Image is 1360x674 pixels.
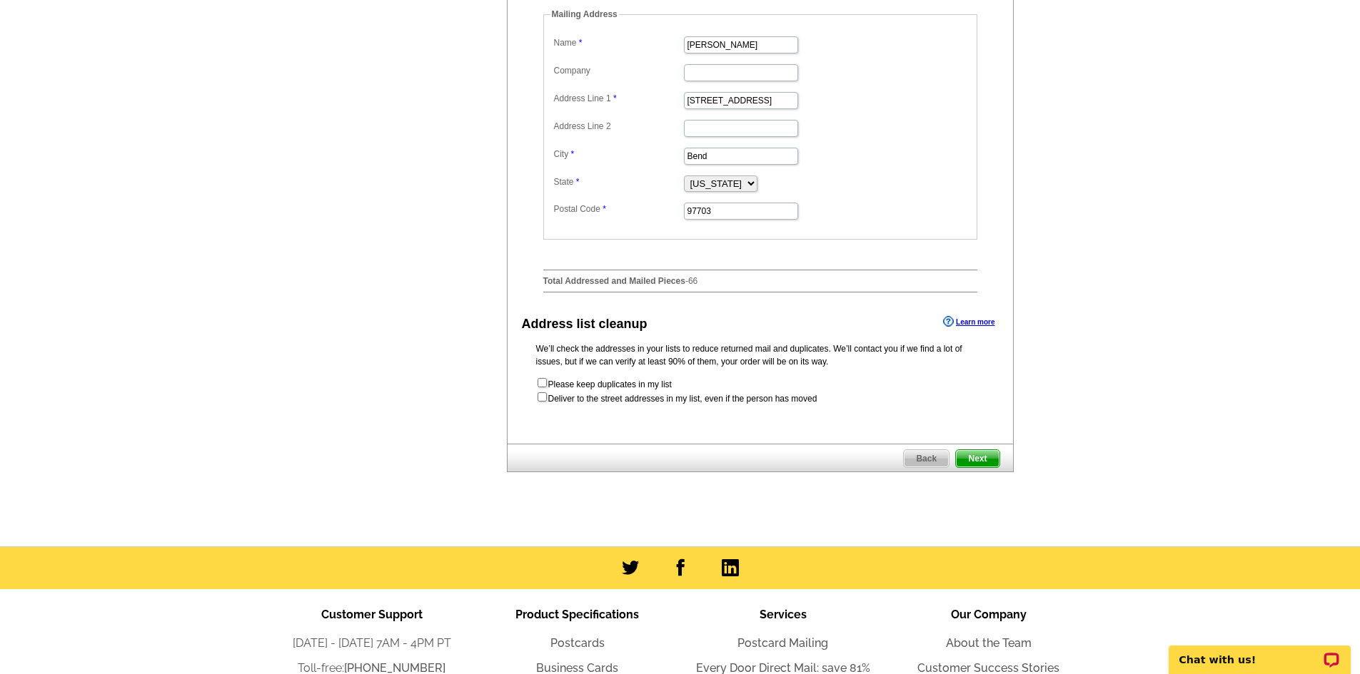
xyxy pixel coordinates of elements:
label: City [554,148,682,160]
iframe: LiveChat chat widget [1159,629,1360,674]
span: Product Specifications [515,608,639,621]
a: Postcard Mailing [737,636,828,650]
div: Address list cleanup [522,315,648,334]
label: Address Line 1 [554,92,682,105]
label: State [554,175,682,188]
p: We’ll check the addresses in your lists to reduce returned mail and duplicates. We’ll contact you... [536,342,984,368]
span: Customer Support [321,608,423,621]
span: Back [904,450,949,467]
label: Postal Code [554,203,682,215]
label: Company [554,64,682,77]
span: Next [956,450,999,467]
a: About the Team [946,636,1032,650]
span: Our Company [951,608,1027,621]
li: [DATE] - [DATE] 7AM - 4PM PT [269,635,475,652]
strong: Total Addressed and Mailed Pieces [543,276,685,286]
label: Address Line 2 [554,120,682,133]
legend: Mailing Address [550,8,619,21]
span: 66 [688,276,697,286]
a: Postcards [550,636,605,650]
label: Name [554,36,682,49]
span: Services [760,608,807,621]
a: Learn more [943,316,994,327]
form: Please keep duplicates in my list Deliver to the street addresses in my list, even if the person ... [536,377,984,405]
a: Back [903,449,950,468]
